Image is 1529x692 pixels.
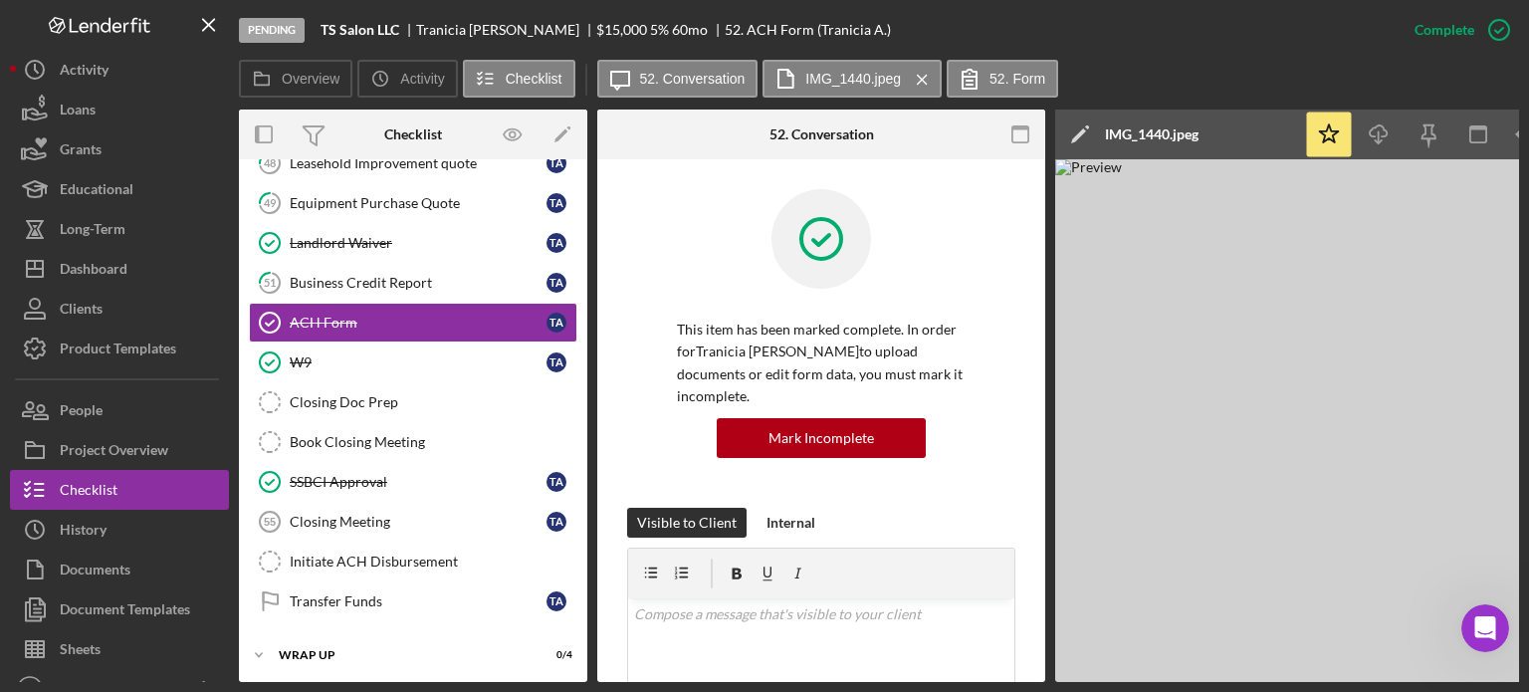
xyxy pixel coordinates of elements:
button: Documents [10,550,229,589]
div: Visible to Client [637,508,737,538]
button: History [10,510,229,550]
div: Tranicia [PERSON_NAME] [416,22,596,38]
tspan: 48 [264,156,276,169]
div: T A [546,153,566,173]
div: Mark Incomplete [768,418,874,458]
button: Dashboard [10,249,229,289]
button: Checklist [463,60,575,98]
button: Sheets [10,629,229,669]
b: TS Salon LLC [321,22,399,38]
div: Business Credit Report [290,275,546,291]
div: Grants [60,129,102,174]
div: 5 % [650,22,669,38]
button: 52. Form [947,60,1058,98]
button: Checklist [10,470,229,510]
button: Long-Term [10,209,229,249]
div: Internal [766,508,815,538]
div: Checklist [60,470,117,515]
button: Internal [757,508,825,538]
div: Document Templates [60,589,190,634]
tspan: 55 [264,516,276,528]
a: 51Business Credit ReportTA [249,263,577,303]
div: SSBCI Approval [290,474,546,490]
div: Activity [60,50,109,95]
div: T A [546,313,566,333]
div: ACH Form [290,315,546,331]
a: Transfer FundsTA [249,581,577,621]
div: T A [546,512,566,532]
p: This item has been marked complete. In order for Tranicia [PERSON_NAME] to upload documents or ed... [677,319,966,408]
div: T A [546,591,566,611]
a: W9TA [249,343,577,382]
div: T A [546,193,566,213]
div: Long-Term [60,209,125,254]
iframe: Intercom live chat [1461,604,1509,652]
button: Grants [10,129,229,169]
a: 49Equipment Purchase QuoteTA [249,183,577,223]
div: IMG_1440.jpeg [1105,126,1199,142]
button: Educational [10,169,229,209]
button: Loans [10,90,229,129]
a: 48Leasehold Improvement quoteTA [249,143,577,183]
label: Activity [400,71,444,87]
tspan: 51 [264,276,276,289]
div: Pending [239,18,305,43]
button: Visible to Client [627,508,747,538]
button: Mark Incomplete [717,418,926,458]
a: Landlord WaiverTA [249,223,577,263]
div: Complete [1415,10,1474,50]
div: Dashboard [60,249,127,294]
div: 52. Conversation [769,126,874,142]
button: Complete [1395,10,1519,50]
a: People [10,390,229,430]
button: Project Overview [10,430,229,470]
div: Wrap up [279,649,523,661]
a: Initiate ACH Disbursement [249,542,577,581]
div: T A [546,472,566,492]
div: 60 mo [672,22,708,38]
a: 55Closing MeetingTA [249,502,577,542]
div: Book Closing Meeting [290,434,576,450]
label: Overview [282,71,339,87]
button: Product Templates [10,329,229,368]
a: Clients [10,289,229,329]
a: ACH FormTA [249,303,577,343]
div: Sheets [60,629,101,674]
div: Initiate ACH Disbursement [290,554,576,570]
a: Book Closing Meeting [249,422,577,462]
label: Checklist [506,71,562,87]
button: Activity [10,50,229,90]
div: Closing Meeting [290,514,546,530]
div: W9 [290,354,546,370]
div: Leasehold Improvement quote [290,155,546,171]
label: 52. Conversation [640,71,746,87]
div: T A [546,352,566,372]
button: Activity [357,60,457,98]
div: Project Overview [60,430,168,475]
tspan: 49 [264,196,277,209]
div: Landlord Waiver [290,235,546,251]
div: People [60,390,103,435]
button: Document Templates [10,589,229,629]
button: 52. Conversation [597,60,759,98]
button: Overview [239,60,352,98]
div: Documents [60,550,130,594]
label: 52. Form [989,71,1045,87]
div: Educational [60,169,133,214]
div: Clients [60,289,103,334]
div: History [60,510,107,555]
div: Equipment Purchase Quote [290,195,546,211]
div: T A [546,233,566,253]
a: Closing Doc Prep [249,382,577,422]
